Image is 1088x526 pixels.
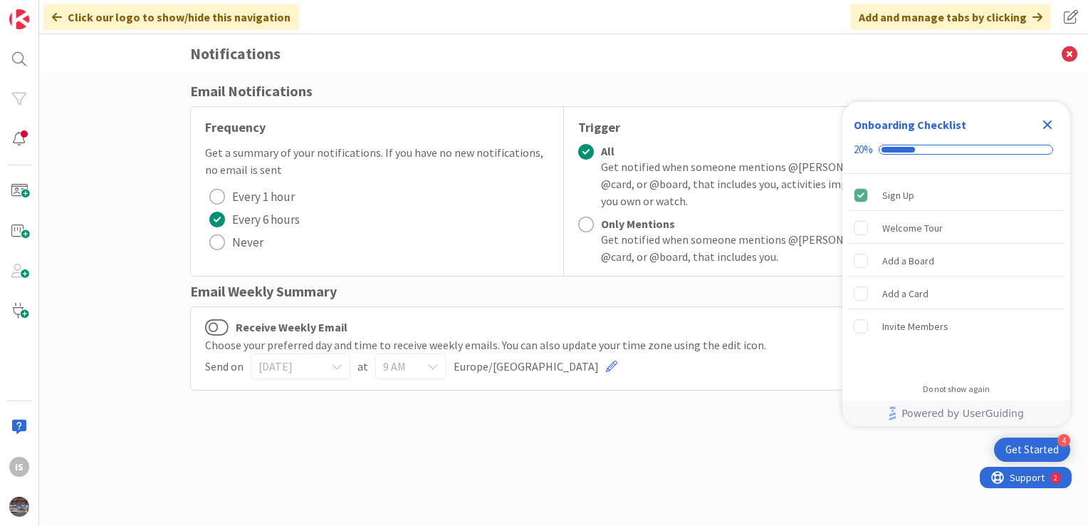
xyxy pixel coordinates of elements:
button: Never [205,231,268,254]
img: avatar [9,497,29,517]
button: Receive Weekly Email [205,318,229,336]
button: Every 1 hour [205,185,299,208]
div: 2 [74,6,78,17]
div: Checklist items [842,174,1070,374]
div: Choose your preferred day and time to receive weekly emails. You can also update your time zone u... [205,336,923,354]
span: Never [232,232,263,253]
div: Checklist progress: 20% [854,143,1059,156]
div: Open Get Started checklist, remaining modules: 4 [994,438,1070,462]
a: Powered by UserGuiding [849,401,1063,426]
div: Add a Card is incomplete. [848,278,1065,309]
h3: Notifications [190,34,938,73]
div: Do not show again [923,383,990,395]
div: Onboarding Checklist [854,116,966,133]
span: [DATE] [258,356,318,376]
span: Every 6 hours [232,209,300,230]
div: Get a summary of your notifications. If you have no new notifications, no email is sent [205,144,549,178]
div: Add a Board is incomplete. [848,245,1065,277]
span: at [357,358,368,375]
div: Sign Up [882,187,914,204]
img: Visit kanbanzone.com [9,9,29,29]
div: Email Notifications [190,81,938,102]
div: Close Checklist [1036,113,1059,136]
div: Get notified when someone mentions @[PERSON_NAME] s, @card, or @board, that includes you. [601,231,923,265]
div: Click our logo to show/hide this navigation [43,4,299,30]
div: Welcome Tour is incomplete. [848,212,1065,244]
div: Get Started [1005,443,1059,457]
div: Get notified when someone mentions @[PERSON_NAME] s, @card, or @board, that includes you, activit... [601,158,923,210]
div: Invite Members [882,318,948,335]
div: All [601,144,923,158]
div: Footer [842,401,1070,426]
div: Frequency [205,118,549,137]
div: Add a Card [882,285,929,302]
div: Add and manage tabs by clicking [850,4,1051,30]
div: Only Mentions [601,217,923,231]
div: Add a Board [882,252,934,269]
div: Checklist Container [842,102,1070,426]
span: Send on [205,358,244,375]
span: Support [30,2,65,19]
div: Email Weekly Summary [190,281,938,302]
span: Europe/[GEOGRAPHIC_DATA] [454,358,599,375]
div: Welcome Tour [882,220,943,237]
span: Every 1 hour [232,186,295,207]
button: Every 6 hours [205,208,304,231]
span: 9 AM [383,356,414,376]
div: Is [9,457,29,477]
div: 20% [854,143,873,156]
div: Invite Members is incomplete. [848,311,1065,342]
span: Powered by UserGuiding [901,405,1024,422]
label: Receive Weekly Email [205,318,347,336]
div: Sign Up is complete. [848,180,1065,211]
div: Trigger [578,118,923,137]
div: 4 [1057,434,1070,447]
